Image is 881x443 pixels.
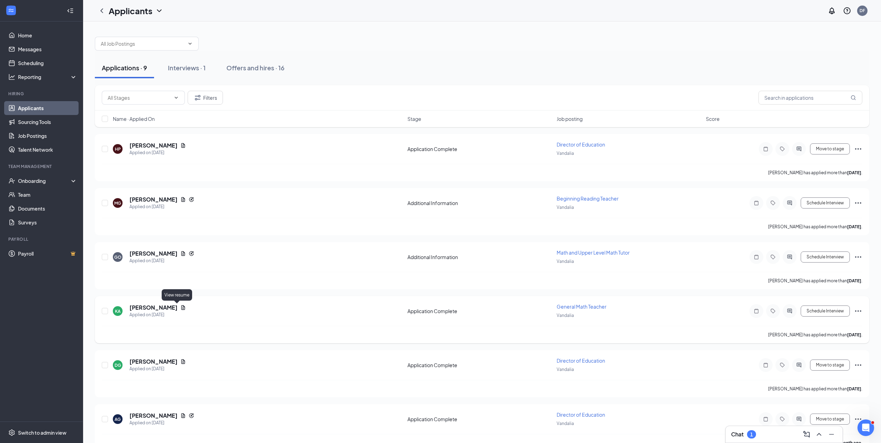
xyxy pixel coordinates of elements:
[162,289,192,301] div: View resume
[18,177,71,184] div: Onboarding
[557,249,630,256] span: Math and Upper Level Math Tutor
[752,254,761,260] svg: Note
[8,429,15,436] svg: Settings
[129,142,178,149] h5: [PERSON_NAME]
[557,411,605,418] span: Director of Education
[854,361,862,369] svg: Ellipses
[180,413,186,418] svg: Document
[189,413,194,418] svg: Reapply
[188,91,223,105] button: Filter Filters
[778,416,786,422] svg: Tag
[854,145,862,153] svg: Ellipses
[854,199,862,207] svg: Ellipses
[113,115,155,122] span: Name · Applied On
[778,362,786,368] svg: Tag
[168,63,206,72] div: Interviews · 1
[752,308,761,314] svg: Note
[180,197,186,202] svg: Document
[115,146,121,152] div: HP
[762,146,770,152] svg: Note
[768,170,862,176] p: [PERSON_NAME] has applied more than .
[189,197,194,202] svg: Reapply
[557,367,574,372] span: Vandalia
[769,254,777,260] svg: Tag
[18,215,77,229] a: Surveys
[129,358,178,365] h5: [PERSON_NAME]
[847,170,861,175] b: [DATE]
[407,200,552,206] div: Additional Information
[810,414,850,425] button: Move to stage
[18,247,77,260] a: PayrollCrown
[810,143,850,154] button: Move to stage
[8,73,15,80] svg: Analysis
[752,200,761,206] svg: Note
[18,28,77,42] a: Home
[857,419,874,436] iframe: Intercom live chat
[854,307,862,315] svg: Ellipses
[407,254,552,260] div: Additional Information
[18,115,77,129] a: Sourcing Tools
[750,432,753,437] div: 1
[180,143,186,148] svg: Document
[173,95,179,100] svg: ChevronDown
[860,8,865,14] div: DF
[810,360,850,371] button: Move to stage
[847,224,861,229] b: [DATE]
[129,149,186,156] div: Applied on [DATE]
[768,224,862,230] p: [PERSON_NAME] has applied more than .
[407,416,552,423] div: Application Complete
[180,305,186,310] svg: Document
[8,91,76,97] div: Hiring
[18,56,77,70] a: Scheduling
[557,195,619,202] span: Beginning Reading Teacher
[557,259,574,264] span: Vandalia
[795,362,803,368] svg: ActiveChat
[828,7,836,15] svg: Notifications
[129,365,186,372] div: Applied on [DATE]
[785,308,794,314] svg: ActiveChat
[785,254,794,260] svg: ActiveChat
[8,236,76,242] div: Payroll
[129,412,178,419] h5: [PERSON_NAME]
[102,63,147,72] div: Applications · 9
[18,202,77,215] a: Documents
[762,416,770,422] svg: Note
[114,200,121,206] div: MG
[557,151,574,156] span: Vandalia
[758,91,862,105] input: Search in applications
[854,415,862,423] svg: Ellipses
[407,308,552,314] div: Application Complete
[706,115,720,122] span: Score
[407,145,552,152] div: Application Complete
[557,205,574,210] span: Vandalia
[801,305,850,317] button: Schedule Interview
[109,5,152,17] h1: Applicants
[18,188,77,202] a: Team
[802,430,811,438] svg: ComposeMessage
[815,430,823,438] svg: ChevronUp
[155,7,163,15] svg: ChevronDown
[180,359,186,364] svg: Document
[18,143,77,157] a: Talent Network
[769,200,777,206] svg: Tag
[98,7,106,15] svg: ChevronLeft
[847,332,861,337] b: [DATE]
[557,313,574,318] span: Vandalia
[827,430,836,438] svg: Minimize
[187,41,193,46] svg: ChevronDown
[129,203,194,210] div: Applied on [DATE]
[114,254,122,260] div: GO
[847,278,861,283] b: [DATE]
[854,253,862,261] svg: Ellipses
[762,362,770,368] svg: Note
[115,362,121,368] div: DG
[101,40,185,47] input: All Job Postings
[129,304,178,311] h5: [PERSON_NAME]
[8,177,15,184] svg: UserCheck
[801,429,812,440] button: ComposeMessage
[18,73,78,80] div: Reporting
[407,362,552,369] div: Application Complete
[785,200,794,206] svg: ActiveChat
[18,429,66,436] div: Switch to admin view
[129,196,178,203] h5: [PERSON_NAME]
